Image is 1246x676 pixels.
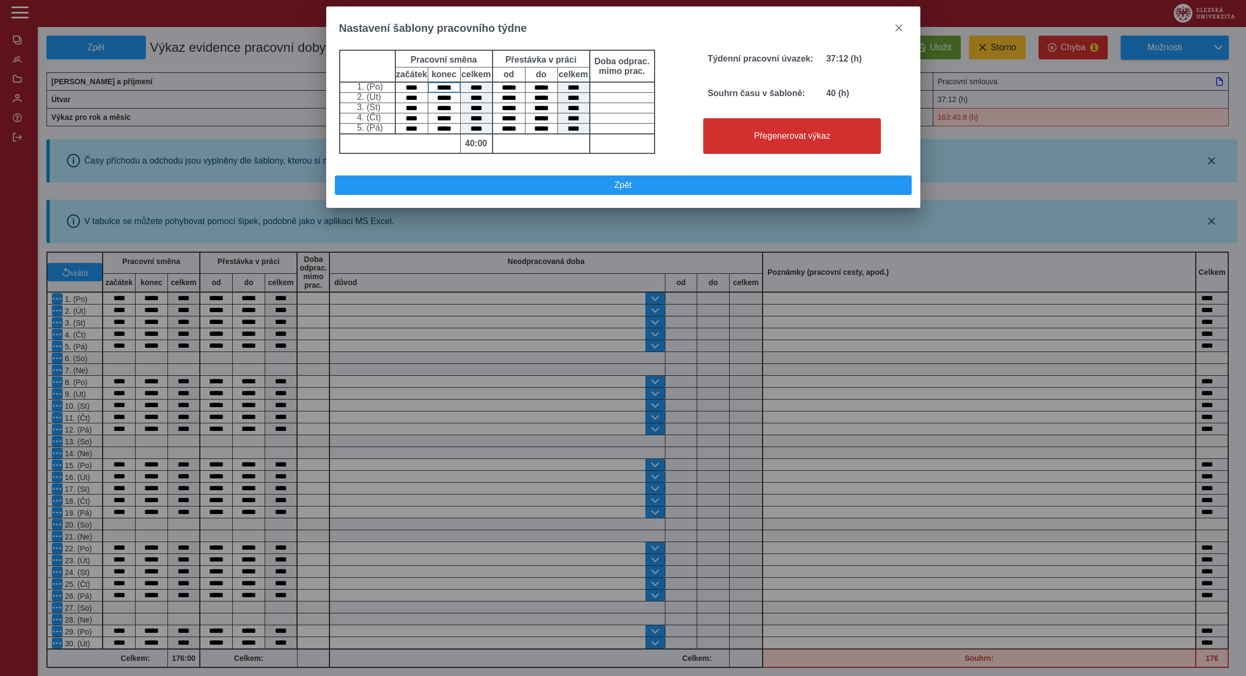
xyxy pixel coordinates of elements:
[493,70,525,79] b: od
[396,70,428,79] b: začátek
[592,57,652,76] b: Doba odprac. mimo prac.
[355,103,381,112] span: 3. (St)
[890,19,907,37] button: close
[355,82,383,91] span: 1. (Po)
[340,180,907,190] span: Zpět
[355,123,383,132] span: 5. (Pá)
[708,89,805,98] b: Souhrn času v šabloně:
[708,131,876,141] span: Přegenerovat výkaz
[355,113,381,122] span: 4. (Čt)
[335,175,912,195] button: Zpět
[826,54,862,63] b: 37:12 (h)
[410,55,477,64] b: Pracovní směna
[703,118,881,154] button: Přegenerovat výkaz
[708,54,813,63] b: Týdenní pracovní úvazek:
[461,70,492,79] b: celkem
[339,22,527,35] span: Nastavení šablony pracovního týdne
[526,70,557,79] b: do
[461,139,492,148] b: 40:00
[558,70,589,79] b: celkem
[506,55,577,64] b: Přestávka v práci
[355,92,381,102] span: 2. (Út)
[826,89,850,98] b: 40 (h)
[428,70,460,79] b: konec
